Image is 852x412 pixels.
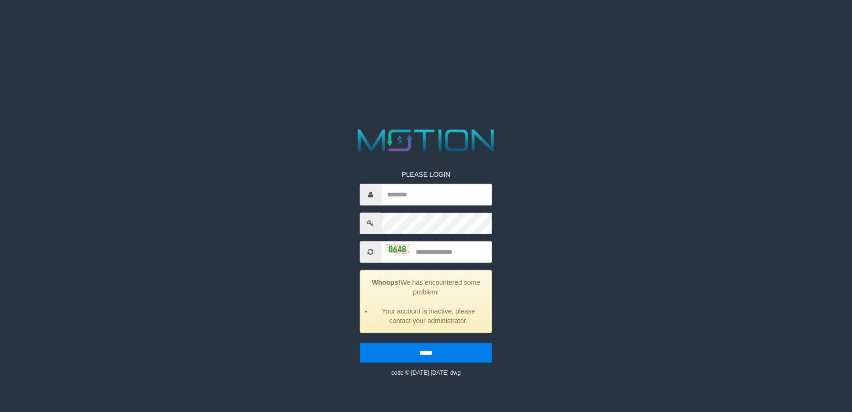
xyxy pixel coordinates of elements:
[351,126,500,155] img: MOTION_logo.png
[360,270,492,333] div: We has encountered some problem.
[372,278,400,286] strong: Whoops!
[386,244,410,254] img: captcha
[360,169,492,179] p: PLEASE LOGIN
[391,369,461,376] small: code © [DATE]-[DATE] dwg
[372,306,484,325] li: Your account is inactive, please contact your administrator.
